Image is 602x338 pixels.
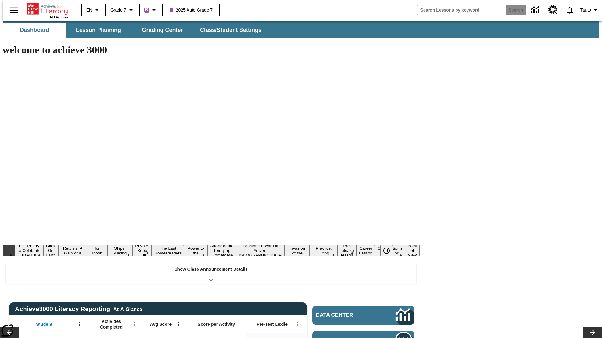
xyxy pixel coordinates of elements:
button: Slide 12 Mixed Practice: Citing Evidence [310,240,338,261]
div: SubNavbar [3,23,267,38]
span: 2025 Auto Grade 7 [170,7,213,13]
button: Profile/Settings [578,4,602,16]
div: Home [27,2,68,19]
button: Slide 1 Get Ready to Celebrate Juneteenth! [15,243,43,259]
p: Show Class Announcement Details [174,266,248,273]
button: Lesson carousel, Next [583,327,602,338]
span: Grade 7 [110,7,126,13]
button: Open Menu [130,320,140,329]
button: Pause [380,245,393,256]
button: Open Menu [75,320,84,329]
button: Slide 14 Career Lesson [356,245,375,256]
div: SubNavbar [3,21,599,38]
button: Slide 13 Pre-release lesson [338,243,356,259]
button: Dashboard [3,23,66,38]
div: At-A-Glance [113,305,142,312]
button: Lesson Planning [67,23,130,38]
a: Data Center [312,306,414,325]
h1: welcome to achieve 3000 [3,44,420,56]
button: Slide 10 Fashion Forward in Ancient Rome [236,243,285,259]
button: Slide 16 Point of View [405,243,420,259]
button: Slide 11 The Invasion of the Free CD [285,240,310,261]
span: Avg Score [150,321,172,327]
button: Slide 5 Cruise Ships: Making Waves [107,240,133,261]
span: Pre-Test Lexile [257,321,288,327]
span: Student [36,321,52,327]
button: Slide 4 Time for Moon Rules? [87,240,107,261]
button: Grade: Grade 7, Select a grade [108,4,137,16]
span: EN [86,7,92,13]
button: Slide 6 Private! Keep Out! [133,243,152,259]
button: Slide 7 The Last Homesteaders [152,245,184,256]
button: Boost Class color is purple. Change class color [142,4,160,16]
span: B [145,6,148,14]
button: Open side menu [5,1,24,19]
a: Notifications [562,2,578,18]
button: Slide 9 Attack of the Terrifying Tomatoes [208,243,236,259]
a: Home [27,3,68,15]
button: Slide 15 The Constitution's Balancing Act [375,240,405,261]
div: Show Class Announcement Details [6,262,416,284]
button: Slide 8 Solar Power to the People [184,240,208,261]
span: Score per Activity [198,321,235,327]
input: search field [417,5,504,15]
span: NJ Edition [50,15,68,19]
button: Open Menu [293,320,303,329]
button: Open Menu [174,320,183,329]
button: Class/Student Settings [195,23,267,38]
a: Resource Center, Will open in new tab [545,2,562,18]
div: Pause [380,245,399,256]
span: Tauto [580,7,591,13]
button: Slide 2 Back On Earth [43,243,58,259]
button: Grading Center [131,23,194,38]
button: Slide 3 Free Returns: A Gain or a Drain? [58,240,87,261]
a: Data Center [527,2,545,19]
span: Achieve3000 Literacy Reporting [15,305,142,313]
span: Activities Completed [91,319,132,330]
button: Language: EN, Select a language [83,4,103,16]
span: Data Center [316,312,375,318]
